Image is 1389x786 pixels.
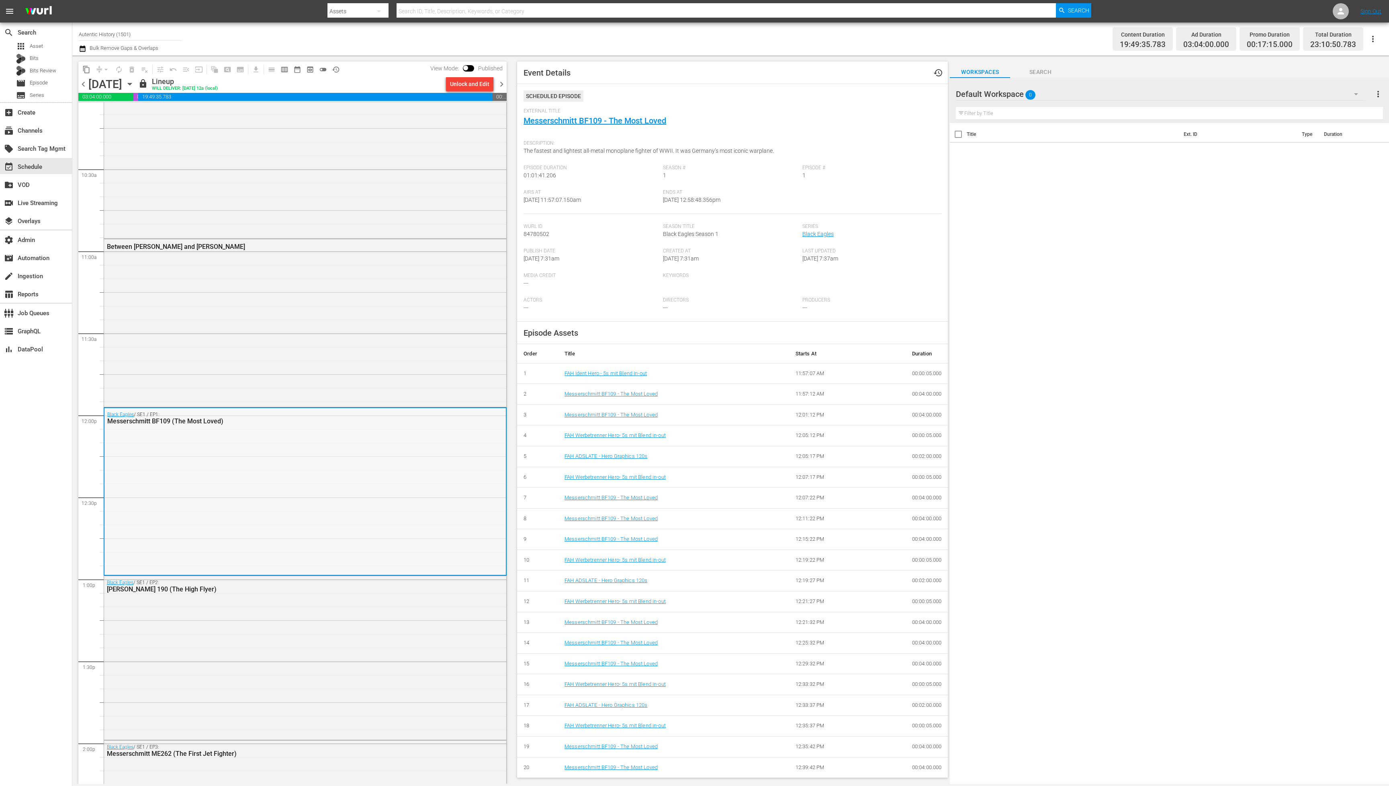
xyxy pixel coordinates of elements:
span: content_copy [82,66,90,74]
span: Series [802,224,938,230]
td: 7 [517,488,558,509]
span: Directors [663,297,798,304]
a: Black Eagles [107,412,134,417]
span: Loop Content [113,63,125,76]
span: [DATE] 7:31am [663,255,699,262]
span: Season Title [663,224,798,230]
button: Unlock and Edit [446,77,493,91]
span: Refresh All Search Blocks [205,62,221,77]
span: Search [1010,67,1070,77]
span: GraphQL [4,326,14,336]
span: 84780502 [524,231,549,237]
td: 12:07:22 PM [789,488,906,509]
td: 12:19:27 PM [789,571,906,591]
span: history_outlined [332,66,340,74]
div: [DATE] [88,78,122,91]
a: FAH ADSLATE - Hero Graphics 120s [565,702,647,708]
span: Admin [4,235,14,245]
span: 01:01:41.206 [524,172,556,179]
td: 12:33:32 PM [789,674,906,695]
div: / SE1 / EP2: [107,580,460,593]
td: 12:25:32 PM [789,633,906,654]
span: lock [138,79,148,88]
span: Create [4,108,14,117]
td: 12:39:42 PM [789,757,906,778]
div: Lineup [152,77,218,86]
span: 19:49:35.783 [138,93,492,101]
td: 12:07:17 PM [789,467,906,488]
td: 12:21:32 PM [789,612,906,633]
td: 00:00:05.000 [906,363,948,384]
a: Messerschmitt BF109 - The Most Loved [524,116,666,125]
th: Ext. ID [1179,123,1297,146]
td: 11 [517,571,558,591]
td: 8 [517,508,558,529]
span: Bulk Remove Gaps & Overlaps [88,45,158,51]
span: VOD [4,180,14,190]
td: 00:00:05.000 [906,716,948,737]
span: Live Streaming [4,198,14,208]
td: 00:00:05.000 [906,591,948,612]
span: Media Credit [524,273,659,279]
td: 12:05:17 PM [789,446,906,467]
span: Week Calendar View [278,63,291,76]
div: Messerschmitt BF109 (The Most Loved) [107,417,460,425]
span: Month Calendar View [291,63,304,76]
span: 03:04:00.000 [78,93,133,101]
button: Search [1056,3,1091,18]
td: 00:04:00.000 [906,633,948,654]
a: FAH Werbetrenner Hero- 5s mit Blend in-out [565,722,666,729]
td: 3 [517,404,558,425]
th: Duration [1319,123,1367,146]
div: Between [PERSON_NAME] and [PERSON_NAME] [107,243,460,250]
span: Ends At [663,189,798,196]
img: ans4CAIJ8jUAAAAAAAAAAAAAAAAAAAAAAAAgQb4GAAAAAAAAAAAAAAAAAAAAAAAAJMjXAAAAAAAAAAAAAAAAAAAAAAAAgAT5G... [19,2,58,21]
th: Title [558,344,789,363]
td: 00:04:00.000 [906,488,948,509]
a: Messerschmitt BF109 - The Most Loved [565,640,658,646]
span: Clear Lineup [138,63,151,76]
span: Season # [663,165,798,171]
div: WILL DELIVER: [DATE] 12a (local) [152,86,218,91]
span: Bits [30,54,39,62]
td: 00:04:00.000 [906,529,948,550]
span: Search [4,28,14,37]
span: Airs At [524,189,659,196]
span: 03:04:00.000 [1183,40,1229,49]
span: 23:10:50.783 [1310,40,1356,49]
td: 12:01:12 PM [789,404,906,425]
td: 00:00:05.000 [906,425,948,446]
span: The fastest and lightest all-metal monoplane fighter of WWII. It was Germany’s most iconic warplane. [524,148,774,154]
a: FAH ADSLATE - Hero Graphics 120s [565,453,647,459]
td: 12:35:37 PM [789,716,906,737]
span: 19:49:35.783 [1120,40,1166,49]
td: 19 [517,737,558,757]
td: 12:15:22 PM [789,529,906,550]
td: 11:57:07 AM [789,363,906,384]
div: Bits Review [16,66,26,76]
a: FAH Ident Hero - 5s mit Blend in-out [565,370,647,376]
span: chevron_right [497,79,507,89]
a: Messerschmitt BF109 - The Most Loved [565,619,658,625]
td: 00:02:00.000 [906,695,948,716]
a: Messerschmitt BF109 - The Most Loved [565,764,658,770]
span: Producers [802,297,938,304]
a: FAH ADSLATE - Hero Graphics 120s [565,577,647,583]
td: 10 [517,550,558,571]
td: 00:04:00.000 [906,404,948,425]
td: 00:04:00.000 [906,384,948,405]
td: 00:04:00.000 [906,653,948,674]
span: Published [474,65,507,72]
div: Messerschmitt ME262 (The First Jet Fighter) [107,750,460,757]
span: [DATE] 7:37am [802,255,838,262]
a: Messerschmitt BF109 - The Most Loved [565,515,658,521]
span: Event History [933,68,943,78]
div: Bits [16,54,26,64]
span: Copy Lineup [80,63,93,76]
td: 12:33:37 PM [789,695,906,716]
td: 00:02:00.000 [906,446,948,467]
div: Content Duration [1120,29,1166,40]
div: Default Workspace [956,83,1366,105]
span: Revert to Primary Episode [167,63,180,76]
span: [DATE] 12:58:48.356pm [663,197,720,203]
